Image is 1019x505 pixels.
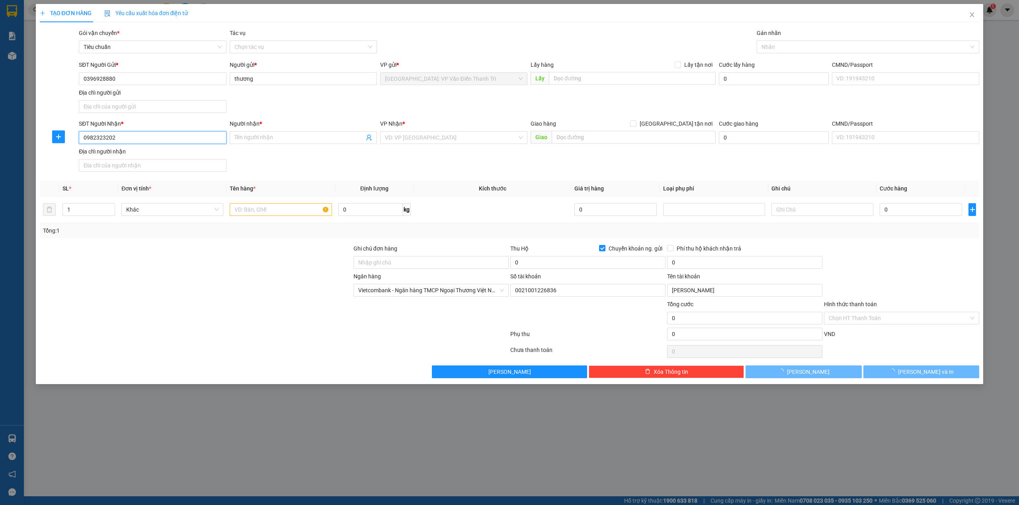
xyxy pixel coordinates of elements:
[531,72,549,85] span: Lấy
[353,273,381,280] label: Ngân hàng
[757,30,781,36] label: Gán nhãn
[510,245,529,252] span: Thu Hộ
[510,284,666,297] input: Số tài khoản
[366,134,372,141] span: user-add
[589,365,744,378] button: deleteXóa Thông tin
[79,30,119,36] span: Gói vận chuyển
[605,244,666,253] span: Chuyển khoản ng. gửi
[719,62,755,68] label: Cước lấy hàng
[832,119,979,128] div: CMND/Passport
[43,203,56,216] button: delete
[719,72,829,85] input: Cước lấy hàng
[380,60,527,69] div: VP gửi
[660,181,768,196] th: Loại phụ phí
[719,120,758,127] label: Cước giao hàng
[509,346,666,359] div: Chưa thanh toán
[531,131,552,144] span: Giao
[746,365,862,378] button: [PERSON_NAME]
[40,10,92,16] span: TẠO ĐƠN HÀNG
[79,119,226,128] div: SĐT Người Nhận
[380,120,402,127] span: VP Nhận
[479,185,506,192] span: Kích thước
[574,203,657,216] input: 0
[673,244,744,253] span: Phí thu hộ khách nhận trả
[667,301,693,307] span: Tổng cước
[531,62,554,68] span: Lấy hàng
[353,256,509,269] input: Ghi chú đơn hàng
[771,203,873,216] input: Ghi Chú
[824,301,877,307] label: Hình thức thanh toán
[22,27,42,34] strong: CSKH:
[832,60,979,69] div: CMND/Passport
[863,365,980,378] button: [PERSON_NAME] và In
[681,60,716,69] span: Lấy tận nơi
[432,365,587,378] button: [PERSON_NAME]
[360,185,388,192] span: Định lượng
[43,226,393,235] div: Tổng: 1
[509,330,666,344] div: Phụ thu
[230,203,332,216] input: VD: Bàn, Ghế
[53,134,64,140] span: plus
[52,130,65,143] button: plus
[574,185,604,192] span: Giá trị hàng
[230,119,377,128] div: Người nhận
[104,10,188,16] span: Yêu cầu xuất hóa đơn điện tử
[3,27,61,41] span: [PHONE_NUMBER]
[126,204,219,216] span: Khác
[961,4,983,26] button: Close
[488,367,531,376] span: [PERSON_NAME]
[969,12,975,18] span: close
[667,273,700,280] label: Tên tài khoản
[358,284,504,296] span: Vietcombank - Ngân hàng TMCP Ngoại Thương Việt Nam
[53,4,158,14] strong: PHIẾU DÁN LÊN HÀNG
[889,369,898,374] span: loading
[79,147,226,156] div: Địa chỉ người nhận
[667,284,822,297] input: Tên tài khoản
[353,245,397,252] label: Ghi chú đơn hàng
[768,181,876,196] th: Ghi chú
[787,367,830,376] span: [PERSON_NAME]
[645,369,650,375] span: delete
[84,41,221,53] span: Tiêu chuẩn
[79,159,226,172] input: Địa chỉ của người nhận
[636,119,716,128] span: [GEOGRAPHIC_DATA] tận nơi
[79,88,226,97] div: Địa chỉ người gửi
[121,185,151,192] span: Đơn vị tính
[230,30,246,36] label: Tác vụ
[654,367,688,376] span: Xóa Thông tin
[531,120,556,127] span: Giao hàng
[79,60,226,69] div: SĐT Người Gửi
[898,367,954,376] span: [PERSON_NAME] và In
[778,369,787,374] span: loading
[230,185,256,192] span: Tên hàng
[3,48,122,59] span: Mã đơn: VPVD1110250025
[719,131,829,144] input: Cước giao hàng
[79,100,226,113] input: Địa chỉ của người gửi
[403,203,411,216] span: kg
[62,185,69,192] span: SL
[50,16,160,24] span: Ngày in phiếu: 13:08 ngày
[385,73,523,85] span: Hà Nội: VP Văn Điển Thanh Trì
[40,10,45,16] span: plus
[969,206,976,213] span: plus
[824,331,835,337] span: VND
[552,131,716,144] input: Dọc đường
[880,185,907,192] span: Cước hàng
[510,273,541,280] label: Số tài khoản
[549,72,716,85] input: Dọc đường
[968,203,976,216] button: plus
[230,60,377,69] div: Người gửi
[104,10,111,17] img: icon
[69,27,146,41] span: CÔNG TY TNHH CHUYỂN PHÁT NHANH BẢO AN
